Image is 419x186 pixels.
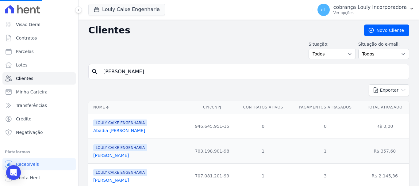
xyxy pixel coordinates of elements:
span: LOULY CAIXE ENGENHARIA [93,120,147,126]
a: Transferências [2,99,76,112]
td: 0 [236,114,290,139]
button: cL cobrança Louly Incorporadora Ver opções [313,1,419,18]
a: [PERSON_NAME] [93,153,129,158]
div: Plataformas [5,148,73,156]
th: Pagamentos Atrasados [290,101,360,114]
a: Novo Cliente [364,25,409,36]
span: cL [321,8,326,12]
label: Situação: [309,41,356,47]
a: Minha Carteira [2,86,76,98]
a: Visão Geral [2,18,76,31]
th: Nome [88,101,188,114]
button: Exportar [369,84,409,96]
th: Contratos Ativos [236,101,290,114]
p: cobrança Louly Incorporadora [333,4,407,10]
a: Conta Hent [2,172,76,184]
span: Recebíveis [16,161,39,167]
a: Contratos [2,32,76,44]
input: Buscar por nome, CPF ou e-mail [100,66,406,78]
a: Recebíveis [2,158,76,170]
a: Crédito [2,113,76,125]
td: R$ 357,60 [360,139,409,163]
span: LOULY CAIXE ENGENHARIA [93,144,147,151]
i: search [91,68,98,75]
p: Ver opções [333,10,407,15]
a: Lotes [2,59,76,71]
button: Louly Caixe Engenharia [88,4,165,15]
span: Clientes [16,75,33,82]
th: CPF/CNPJ [188,101,236,114]
span: Minha Carteira [16,89,48,95]
span: Crédito [16,116,32,122]
td: R$ 0,00 [360,114,409,139]
td: 1 [290,139,360,163]
span: Parcelas [16,48,34,55]
a: Abadia [PERSON_NAME] [93,128,145,133]
h2: Clientes [88,25,354,36]
span: Contratos [16,35,37,41]
span: LOULY CAIXE ENGENHARIA [93,169,147,176]
span: Negativação [16,129,43,135]
td: 703.198.901-98 [188,139,236,163]
div: Open Intercom Messenger [6,165,21,180]
span: Lotes [16,62,28,68]
a: [PERSON_NAME] [93,178,129,183]
th: Total Atrasado [360,101,409,114]
label: Situação do e-mail: [358,41,409,47]
td: 0 [290,114,360,139]
td: 946.645.951-15 [188,114,236,139]
span: Visão Geral [16,21,40,28]
td: 1 [236,139,290,163]
a: Parcelas [2,45,76,58]
span: Transferências [16,102,47,108]
span: Conta Hent [16,175,40,181]
a: Negativação [2,126,76,139]
a: Clientes [2,72,76,85]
